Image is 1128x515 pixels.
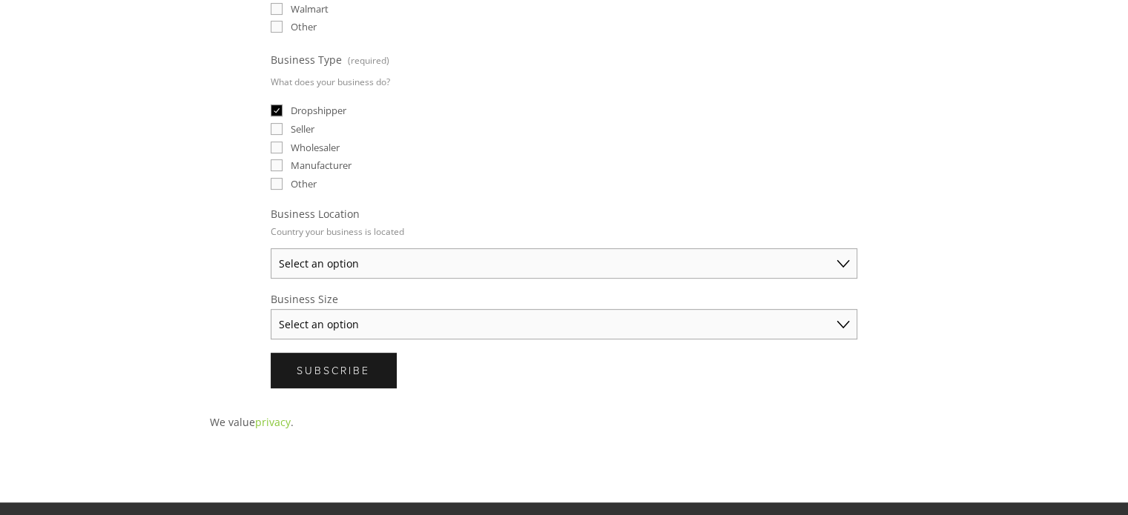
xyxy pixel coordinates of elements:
span: Other [291,20,317,33]
select: Business Size [271,309,857,339]
select: Business Location [271,248,857,279]
span: Subscribe [297,363,370,377]
span: Business Location [271,207,360,221]
button: SubscribeSubscribe [271,353,396,388]
span: Business Type [271,53,342,67]
p: What does your business do? [271,71,390,93]
p: We value . [210,413,919,431]
span: Business Size [271,292,338,306]
span: Walmart [291,2,329,16]
p: Country your business is located [271,221,404,242]
span: Dropshipper [291,104,346,117]
span: Wholesaler [291,141,340,154]
input: Dropshipper [271,104,283,116]
input: Other [271,178,283,190]
span: Seller [291,122,314,136]
input: Other [271,21,283,33]
input: Walmart [271,3,283,15]
a: privacy [255,415,291,429]
span: (required) [347,50,389,71]
input: Wholesaler [271,142,283,153]
span: Other [291,177,317,190]
input: Manufacturer [271,159,283,171]
input: Seller [271,123,283,135]
span: Manufacturer [291,159,352,172]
